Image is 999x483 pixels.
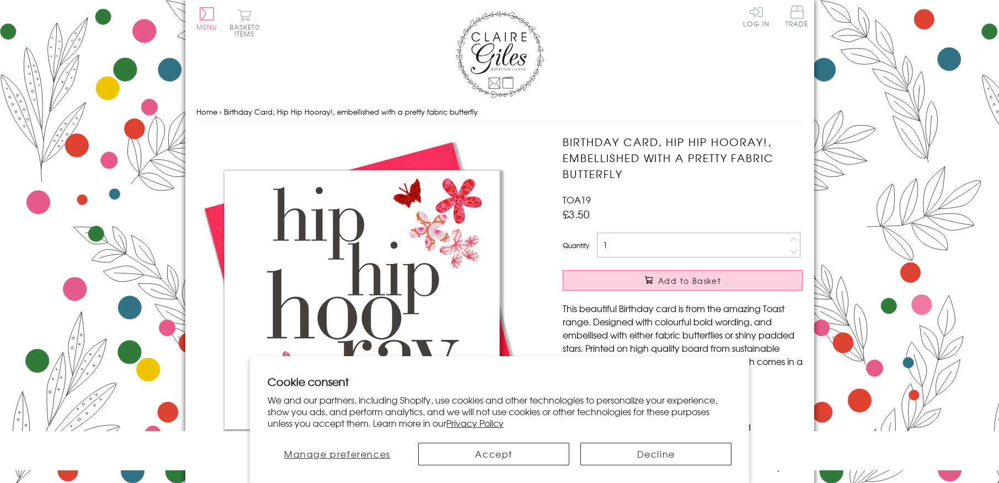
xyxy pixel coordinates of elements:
img: Birthday Card, Hip Hip Hooray!, embellished with a pretty fabric butterfly [196,134,527,465]
nav: breadcrumbs [196,101,803,124]
button: Manage preferences [268,443,407,465]
span: Birthday Card, Hip Hip Hooray!, embellished with a pretty fabric butterfly [224,106,478,117]
button: Add to Basket [563,270,803,291]
img: Claire Giles Greetings Cards [456,11,544,98]
h2: Cookie consent [268,374,732,389]
button: Accept [418,443,569,465]
span: £3.50 [563,206,590,222]
label: Quantity [563,240,589,250]
span: Manage preferences [284,447,391,460]
button: Menu [196,7,218,30]
span: Add to Basket [658,275,721,286]
a: Log In [743,6,770,27]
button: Decline [580,443,731,465]
span: › [220,106,222,117]
a: Home [196,106,217,117]
span: Trade [786,6,809,27]
a: Trade [786,6,809,29]
a: Privacy Policy [446,416,504,430]
span: Menu [196,22,218,32]
p: We and our partners, including Shopify, use cookies and other technologies to personalize your ex... [268,394,732,428]
h1: Birthday Card, Hip Hip Hooray!, embellished with a pretty fabric butterfly [563,134,803,181]
p: This beautiful Birthday card is from the amazing Toast range. Designed with colourful bold wordin... [563,302,803,381]
span: 0 items [234,22,260,39]
span: TOA19 [563,193,591,206]
button: Basket0 items [229,9,260,37]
